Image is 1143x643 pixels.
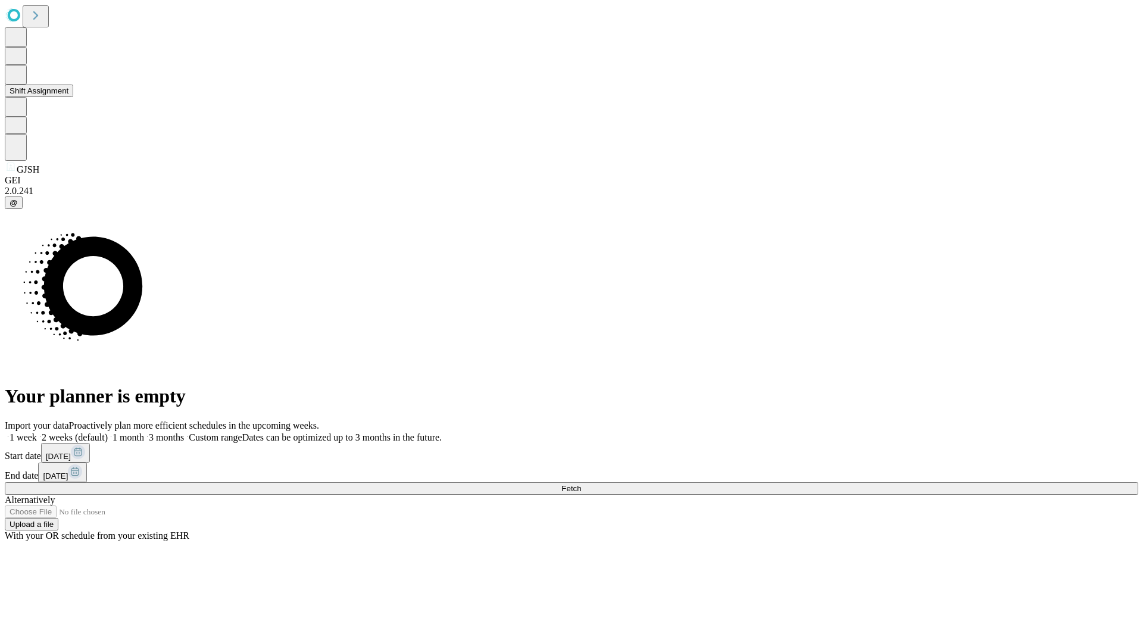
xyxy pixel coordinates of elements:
[242,432,442,442] span: Dates can be optimized up to 3 months in the future.
[5,186,1138,196] div: 2.0.241
[5,385,1138,407] h1: Your planner is empty
[5,443,1138,463] div: Start date
[113,432,144,442] span: 1 month
[10,198,18,207] span: @
[5,482,1138,495] button: Fetch
[46,452,71,461] span: [DATE]
[5,85,73,97] button: Shift Assignment
[561,484,581,493] span: Fetch
[5,175,1138,186] div: GEI
[41,443,90,463] button: [DATE]
[5,420,69,430] span: Import your data
[149,432,184,442] span: 3 months
[42,432,108,442] span: 2 weeks (default)
[5,530,189,541] span: With your OR schedule from your existing EHR
[189,432,242,442] span: Custom range
[17,164,39,174] span: GJSH
[5,196,23,209] button: @
[38,463,87,482] button: [DATE]
[5,463,1138,482] div: End date
[5,495,55,505] span: Alternatively
[10,432,37,442] span: 1 week
[69,420,319,430] span: Proactively plan more efficient schedules in the upcoming weeks.
[43,472,68,480] span: [DATE]
[5,518,58,530] button: Upload a file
